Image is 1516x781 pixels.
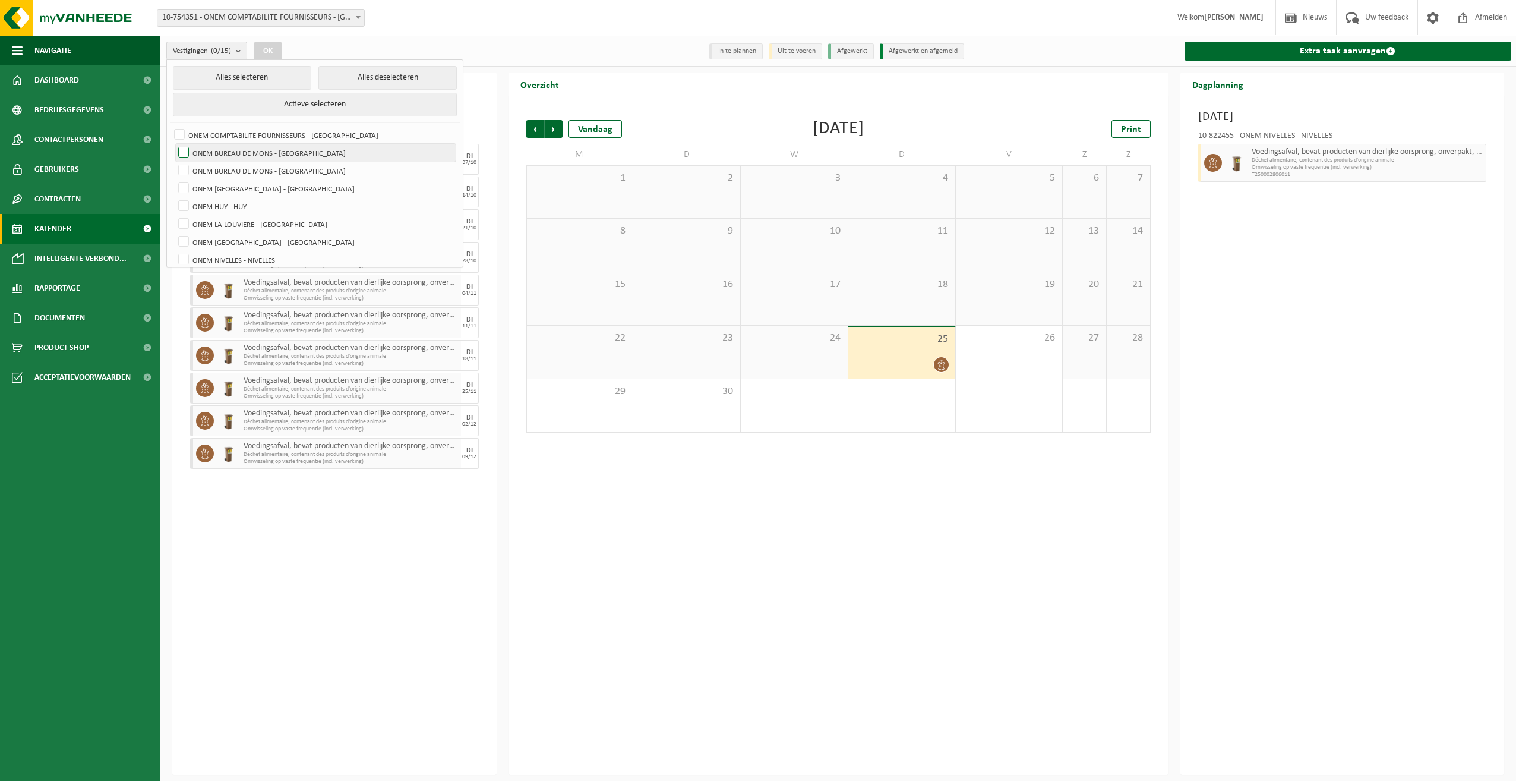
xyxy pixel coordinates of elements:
span: 29 [533,385,627,398]
span: 2 [639,172,734,185]
span: 21 [1113,278,1144,291]
button: Alles deselecteren [318,66,457,90]
span: Voedingsafval, bevat producten van dierlijke oorsprong, onverpakt, categorie 3 [1252,147,1483,157]
a: Extra taak aanvragen [1185,42,1512,61]
span: 25 [854,333,949,346]
div: DI [466,218,473,225]
span: 10 [747,225,842,238]
span: Voedingsafval, bevat producten van dierlijke oorsprong, onverpakt, categorie 3 [244,376,458,386]
td: D [633,144,741,165]
span: Voedingsafval, bevat producten van dierlijke oorsprong, onverpakt, categorie 3 [244,311,458,320]
span: Documenten [34,303,85,333]
li: Uit te voeren [769,43,822,59]
button: Alles selecteren [173,66,311,90]
span: Vestigingen [173,42,231,60]
div: 09/12 [462,454,476,460]
li: In te plannen [709,43,763,59]
span: Kalender [34,214,71,244]
label: ONEM HUY - HUY [176,197,456,215]
div: DI [466,447,473,454]
span: Omwisseling op vaste frequentie (incl. verwerking) [244,393,458,400]
span: 4 [854,172,949,185]
span: 15 [533,278,627,291]
img: WB-0140-HPE-BN-01 [220,379,238,397]
span: Dashboard [34,65,79,95]
div: 14/10 [462,193,476,199]
label: ONEM NIVELLES - NIVELLES [176,251,456,269]
span: Voedingsafval, bevat producten van dierlijke oorsprong, onverpakt, categorie 3 [244,278,458,288]
span: Voedingsafval, bevat producten van dierlijke oorsprong, onverpakt, categorie 3 [244,344,458,353]
div: Vandaag [568,120,622,138]
div: 28/10 [462,258,476,264]
strong: [PERSON_NAME] [1204,13,1264,22]
span: 7 [1113,172,1144,185]
div: DI [466,284,473,291]
div: 25/11 [462,389,476,395]
span: 27 [1069,332,1100,345]
span: Omwisseling op vaste frequentie (incl. verwerking) [244,458,458,465]
td: D [848,144,956,165]
td: Z [1063,144,1107,165]
span: 28 [1113,332,1144,345]
span: Déchet alimentaire, contenant des produits d'origine animale [244,288,458,295]
td: W [741,144,848,165]
button: Vestigingen(0/15) [166,42,247,59]
span: Voedingsafval, bevat producten van dierlijke oorsprong, onverpakt, categorie 3 [244,409,458,418]
div: 21/10 [462,225,476,231]
span: 16 [639,278,734,291]
span: Acceptatievoorwaarden [34,363,131,392]
div: DI [466,414,473,421]
label: ONEM [GEOGRAPHIC_DATA] - [GEOGRAPHIC_DATA] [176,179,456,197]
img: WB-0140-HPE-BN-01 [220,314,238,332]
span: 19 [962,278,1057,291]
div: 18/11 [462,356,476,362]
span: Rapportage [34,273,80,303]
span: Déchet alimentaire, contenant des produits d'origine animale [244,386,458,393]
img: WB-0140-HPE-BN-01 [220,445,238,462]
span: 20 [1069,278,1100,291]
div: DI [466,185,473,193]
span: Déchet alimentaire, contenant des produits d'origine animale [1252,157,1483,164]
li: Afgewerkt [828,43,874,59]
label: ONEM COMPTABILITE FOURNISSEURS - [GEOGRAPHIC_DATA] [172,126,456,144]
span: 13 [1069,225,1100,238]
span: Omwisseling op vaste frequentie (incl. verwerking) [244,327,458,335]
span: Volgende [545,120,563,138]
div: DI [466,316,473,323]
div: 04/11 [462,291,476,297]
span: 1 [533,172,627,185]
span: Voedingsafval, bevat producten van dierlijke oorsprong, onverpakt, categorie 3 [244,442,458,451]
span: 23 [639,332,734,345]
span: Déchet alimentaire, contenant des produits d'origine animale [244,353,458,360]
label: ONEM LA LOUVIERE - [GEOGRAPHIC_DATA] [176,215,456,233]
li: Afgewerkt en afgemeld [880,43,964,59]
span: Déchet alimentaire, contenant des produits d'origine animale [244,418,458,426]
label: ONEM [GEOGRAPHIC_DATA] - [GEOGRAPHIC_DATA] [176,233,456,251]
div: 02/12 [462,421,476,427]
span: 17 [747,278,842,291]
div: DI [466,251,473,258]
div: DI [466,349,473,356]
label: ONEM BUREAU DE MONS - [GEOGRAPHIC_DATA] [176,144,456,162]
span: 10-754351 - ONEM COMPTABILITE FOURNISSEURS - BRUXELLES [157,10,364,26]
div: 11/11 [462,323,476,329]
h2: Dagplanning [1180,73,1255,96]
span: 18 [854,278,949,291]
td: V [956,144,1063,165]
button: Actieve selecteren [173,93,457,116]
span: T250002806011 [1252,171,1483,178]
img: WB-0140-HPE-BN-01 [220,281,238,299]
span: 30 [639,385,734,398]
span: Omwisseling op vaste frequentie (incl. verwerking) [1252,164,1483,171]
a: Print [1111,120,1151,138]
span: Intelligente verbond... [34,244,127,273]
div: [DATE] [813,120,864,138]
span: Contactpersonen [34,125,103,155]
button: OK [254,42,282,61]
span: Déchet alimentaire, contenant des produits d'origine animale [244,451,458,458]
span: Déchet alimentaire, contenant des produits d'origine animale [244,320,458,327]
span: 5 [962,172,1057,185]
span: Omwisseling op vaste frequentie (incl. verwerking) [244,295,458,302]
span: 10-754351 - ONEM COMPTABILITE FOURNISSEURS - BRUXELLES [157,9,365,27]
img: WB-0140-HPE-BN-01 [1228,154,1246,172]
